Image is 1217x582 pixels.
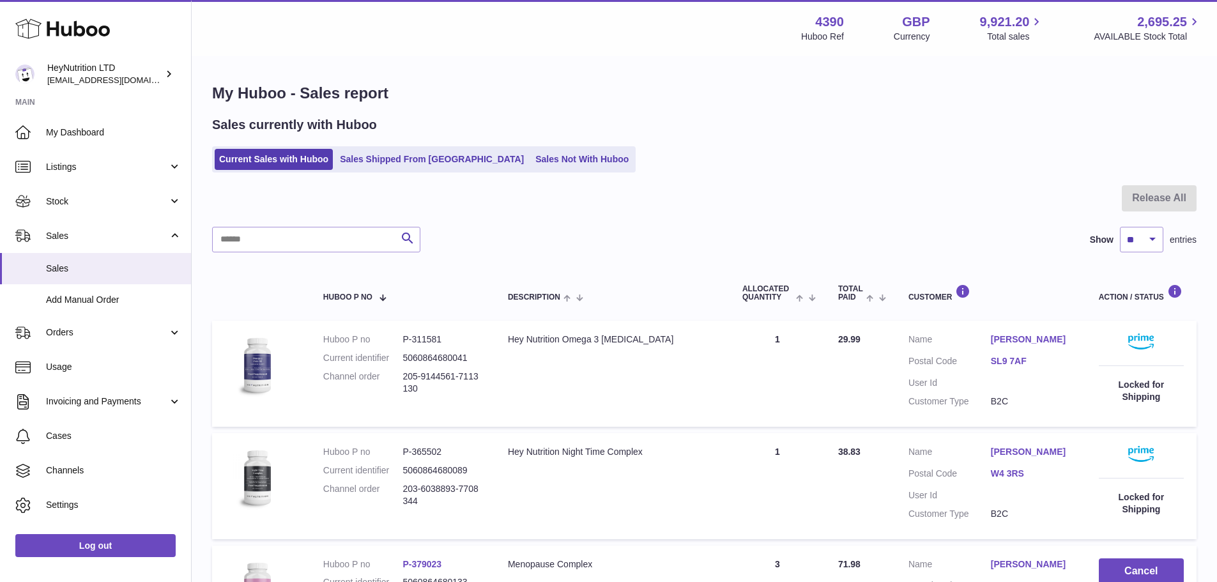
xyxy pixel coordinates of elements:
[225,333,289,397] img: 43901725567192.jpeg
[46,395,168,408] span: Invoicing and Payments
[508,333,717,346] div: Hey Nutrition Omega 3 [MEDICAL_DATA]
[508,293,560,302] span: Description
[47,62,162,86] div: HeyNutrition LTD
[801,31,844,43] div: Huboo Ref
[908,558,991,574] dt: Name
[212,116,377,134] h2: Sales currently with Huboo
[838,334,861,344] span: 29.99
[323,333,403,346] dt: Huboo P no
[323,558,403,571] dt: Huboo P no
[46,464,181,477] span: Channels
[1094,31,1202,43] span: AVAILABLE Stock Total
[402,371,482,395] dd: 205-9144561-7113130
[991,468,1073,480] a: W4 3RS
[908,333,991,349] dt: Name
[323,464,403,477] dt: Current identifier
[908,446,991,461] dt: Name
[323,371,403,395] dt: Channel order
[730,321,825,427] td: 1
[46,430,181,442] span: Cases
[46,361,181,373] span: Usage
[46,294,181,306] span: Add Manual Order
[742,285,793,302] span: ALLOCATED Quantity
[225,446,289,510] img: 43901725566478.jpg
[1094,13,1202,43] a: 2,695.25 AVAILABLE Stock Total
[46,126,181,139] span: My Dashboard
[46,499,181,511] span: Settings
[902,13,930,31] strong: GBP
[908,395,991,408] dt: Customer Type
[15,534,176,557] a: Log out
[1128,446,1154,462] img: primelogo.png
[991,446,1073,458] a: [PERSON_NAME]
[531,149,633,170] a: Sales Not With Huboo
[894,31,930,43] div: Currency
[46,230,168,242] span: Sales
[991,395,1073,408] dd: B2C
[987,31,1044,43] span: Total sales
[838,285,863,302] span: Total paid
[47,75,188,85] span: [EMAIL_ADDRESS][DOMAIN_NAME]
[838,447,861,457] span: 38.83
[991,333,1073,346] a: [PERSON_NAME]
[46,263,181,275] span: Sales
[46,161,168,173] span: Listings
[323,293,372,302] span: Huboo P no
[1128,333,1154,349] img: primelogo.png
[46,195,168,208] span: Stock
[908,489,991,502] dt: User Id
[1170,234,1197,246] span: entries
[1137,13,1187,31] span: 2,695.25
[908,508,991,520] dt: Customer Type
[730,433,825,539] td: 1
[323,352,403,364] dt: Current identifier
[15,65,34,84] img: internalAdmin-4390@internal.huboo.com
[908,377,991,389] dt: User Id
[402,446,482,458] dd: P-365502
[402,333,482,346] dd: P-311581
[402,352,482,364] dd: 5060864680041
[991,558,1073,571] a: [PERSON_NAME]
[838,559,861,569] span: 71.98
[980,13,1030,31] span: 9,921.20
[323,483,403,507] dt: Channel order
[323,446,403,458] dt: Huboo P no
[508,446,717,458] div: Hey Nutrition Night Time Complex
[908,468,991,483] dt: Postal Code
[1099,379,1184,403] div: Locked for Shipping
[508,558,717,571] div: Menopause Complex
[335,149,528,170] a: Sales Shipped From [GEOGRAPHIC_DATA]
[1090,234,1114,246] label: Show
[815,13,844,31] strong: 4390
[991,355,1073,367] a: SL9 7AF
[1099,284,1184,302] div: Action / Status
[991,508,1073,520] dd: B2C
[402,464,482,477] dd: 5060864680089
[46,326,168,339] span: Orders
[908,284,1073,302] div: Customer
[1099,491,1184,516] div: Locked for Shipping
[908,355,991,371] dt: Postal Code
[215,149,333,170] a: Current Sales with Huboo
[402,483,482,507] dd: 203-6038893-7708344
[212,83,1197,103] h1: My Huboo - Sales report
[980,13,1045,43] a: 9,921.20 Total sales
[402,559,441,569] a: P-379023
